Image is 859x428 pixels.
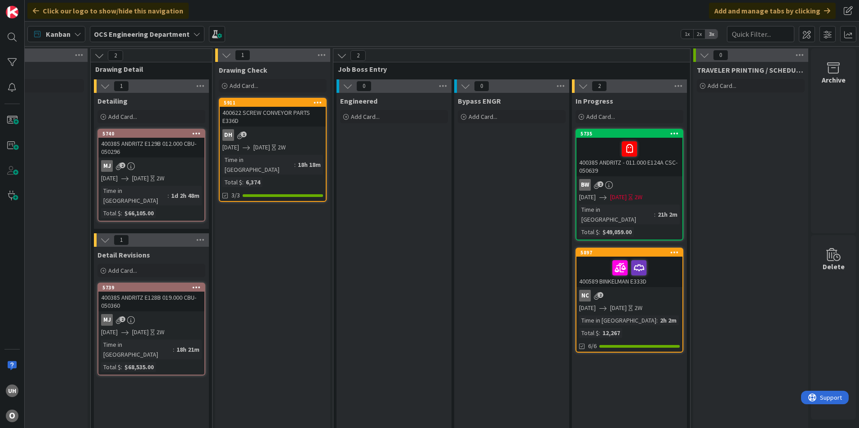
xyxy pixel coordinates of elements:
[46,29,71,39] span: Kanban
[101,314,113,326] div: MJ
[579,328,599,338] div: Total $
[220,129,326,141] div: DH
[296,160,323,170] div: 18h 18m
[654,210,655,219] span: :
[122,208,156,218] div: $66,105.00
[350,50,366,61] span: 2
[469,113,497,121] span: Add Card...
[634,303,642,313] div: 2W
[599,328,600,338] span: :
[156,174,164,183] div: 2W
[120,316,125,322] span: 2
[102,284,204,291] div: 5739
[576,138,682,176] div: 400385 ANDRITZ - 011.000 E124A CSC- 050639
[241,131,247,137] span: 1
[576,130,682,138] div: 5735
[114,81,129,92] span: 1
[114,235,129,245] span: 1
[101,186,168,205] div: Time in [GEOGRAPHIC_DATA]
[599,227,600,237] span: :
[98,130,204,157] div: 5740400385 ANDRITZ E129B 012.000 CBU- 050296
[98,314,204,326] div: MJ
[98,284,204,311] div: 5739400385 ANDRITZ E128B 019.000 CBU- 050360
[576,249,682,257] div: 5897
[222,177,242,187] div: Total $
[822,74,846,85] div: Archive
[101,160,113,172] div: MJ
[98,284,204,292] div: 5739
[101,328,118,337] span: [DATE]
[294,160,296,170] span: :
[102,131,204,137] div: 5740
[579,303,596,313] span: [DATE]
[610,192,627,202] span: [DATE]
[219,66,267,74] span: Drawing Check
[598,181,603,187] span: 2
[579,227,599,237] div: Total $
[219,98,327,202] a: 5911400622 SCREW CONVEYOR PARTS E336DDH[DATE][DATE]2WTime in [GEOGRAPHIC_DATA]:18h 18mTotal $:6,3...
[6,384,18,397] div: uh
[108,113,137,121] span: Add Card...
[173,345,174,354] span: :
[579,205,654,224] div: Time in [GEOGRAPHIC_DATA]
[338,65,679,74] span: Job Boss Entry
[6,410,18,422] div: O
[579,290,591,301] div: NC
[222,143,239,152] span: [DATE]
[634,192,642,202] div: 2W
[253,143,270,152] span: [DATE]
[576,290,682,301] div: NC
[579,192,596,202] span: [DATE]
[576,96,613,105] span: In Progress
[97,250,150,259] span: Detail Revisions
[693,30,705,39] span: 2x
[351,113,380,121] span: Add Card...
[174,345,202,354] div: 18h 21m
[122,362,156,372] div: $68,535.00
[576,249,682,287] div: 5897400589 BINKELMAN E333D
[708,82,736,90] span: Add Card...
[474,81,489,92] span: 0
[230,82,258,90] span: Add Card...
[220,99,326,107] div: 5911
[576,130,682,176] div: 5735400385 ANDRITZ - 011.000 E124A CSC- 050639
[97,129,205,222] a: 5740400385 ANDRITZ E129B 012.000 CBU- 050296MJ[DATE][DATE]2WTime in [GEOGRAPHIC_DATA]:1d 2h 48mTo...
[220,99,326,127] div: 5911400622 SCREW CONVEYOR PARTS E336D
[242,177,244,187] span: :
[697,66,805,74] span: TRAVELER PRINTING / SCHEDULING
[98,292,204,311] div: 400385 ANDRITZ E128B 019.000 CBU- 050360
[156,328,164,337] div: 2W
[19,1,41,12] span: Support
[705,30,717,39] span: 3x
[356,81,372,92] span: 0
[235,50,250,61] span: 1
[231,191,240,200] span: 3/3
[340,96,377,105] span: Engineered
[579,315,656,325] div: Time in [GEOGRAPHIC_DATA]
[108,50,123,61] span: 2
[655,210,680,219] div: 21h 2m
[224,100,326,106] div: 5911
[576,248,683,353] a: 5897400589 BINKELMAN E333DNC[DATE][DATE]2WTime in [GEOGRAPHIC_DATA]:2h 2mTotal $:12,2676/6
[580,131,682,137] div: 5735
[244,177,262,187] div: 6,374
[610,303,627,313] span: [DATE]
[101,362,121,372] div: Total $
[101,208,121,218] div: Total $
[98,130,204,138] div: 5740
[121,208,122,218] span: :
[108,266,137,275] span: Add Card...
[222,129,234,141] div: DH
[168,191,169,201] span: :
[120,162,125,168] span: 2
[576,179,682,191] div: BW
[278,143,286,152] div: 2W
[98,138,204,157] div: 400385 ANDRITZ E129B 012.000 CBU- 050296
[586,113,615,121] span: Add Card...
[169,191,202,201] div: 1d 2h 48m
[97,96,128,105] span: Detailing
[713,50,728,61] span: 0
[600,227,634,237] div: $49,059.00
[580,249,682,256] div: 5897
[101,340,173,359] div: Time in [GEOGRAPHIC_DATA]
